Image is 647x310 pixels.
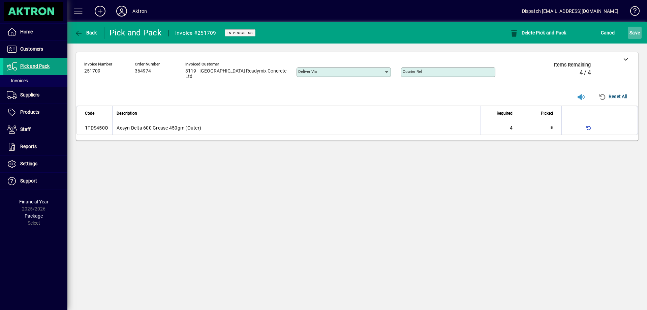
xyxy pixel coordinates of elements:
[110,27,161,38] div: Pick and Pack
[185,68,286,79] span: 3119 - [GEOGRAPHIC_DATA] Readymix Concrete Ltd
[112,121,481,135] td: Axsyn Delta 600 Grease 450gm (Outer)
[403,69,422,74] mat-label: Courier Ref
[3,173,67,190] a: Support
[73,27,99,39] button: Back
[298,69,317,74] mat-label: Deliver via
[3,156,67,172] a: Settings
[117,110,137,117] span: Description
[3,41,67,58] a: Customers
[67,27,104,39] app-page-header-button: Back
[541,110,553,117] span: Picked
[596,91,630,103] button: Reset All
[20,109,39,115] span: Products
[20,29,33,34] span: Home
[3,104,67,121] a: Products
[20,178,37,184] span: Support
[522,6,618,17] div: Dispatch [EMAIL_ADDRESS][DOMAIN_NAME]
[20,144,37,149] span: Reports
[598,91,627,102] span: Reset All
[85,110,94,117] span: Code
[20,126,31,132] span: Staff
[20,92,39,97] span: Suppliers
[20,63,50,69] span: Pick and Pack
[74,30,97,35] span: Back
[628,27,642,39] button: Save
[3,24,67,40] a: Home
[629,30,632,35] span: S
[601,27,616,38] span: Cancel
[25,213,43,219] span: Package
[84,68,100,74] span: 251709
[20,161,37,166] span: Settings
[227,31,253,35] span: In Progress
[625,1,639,23] a: Knowledge Base
[481,121,521,135] td: 4
[132,6,147,17] div: Aktron
[7,78,28,83] span: Invoices
[3,121,67,138] a: Staff
[89,5,111,17] button: Add
[111,5,132,17] button: Profile
[599,27,617,39] button: Cancel
[3,138,67,155] a: Reports
[510,30,566,35] span: Delete Pick and Pack
[508,27,568,39] button: Delete Pick and Pack
[76,121,112,135] td: 1TDS450O
[497,110,513,117] span: Required
[3,87,67,104] a: Suppliers
[175,28,216,38] div: Invoice #251709
[135,68,151,74] span: 364974
[19,199,49,204] span: Financial Year
[580,69,591,76] span: 4 / 4
[3,75,67,86] a: Invoices
[20,46,43,52] span: Customers
[629,27,640,38] span: ave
